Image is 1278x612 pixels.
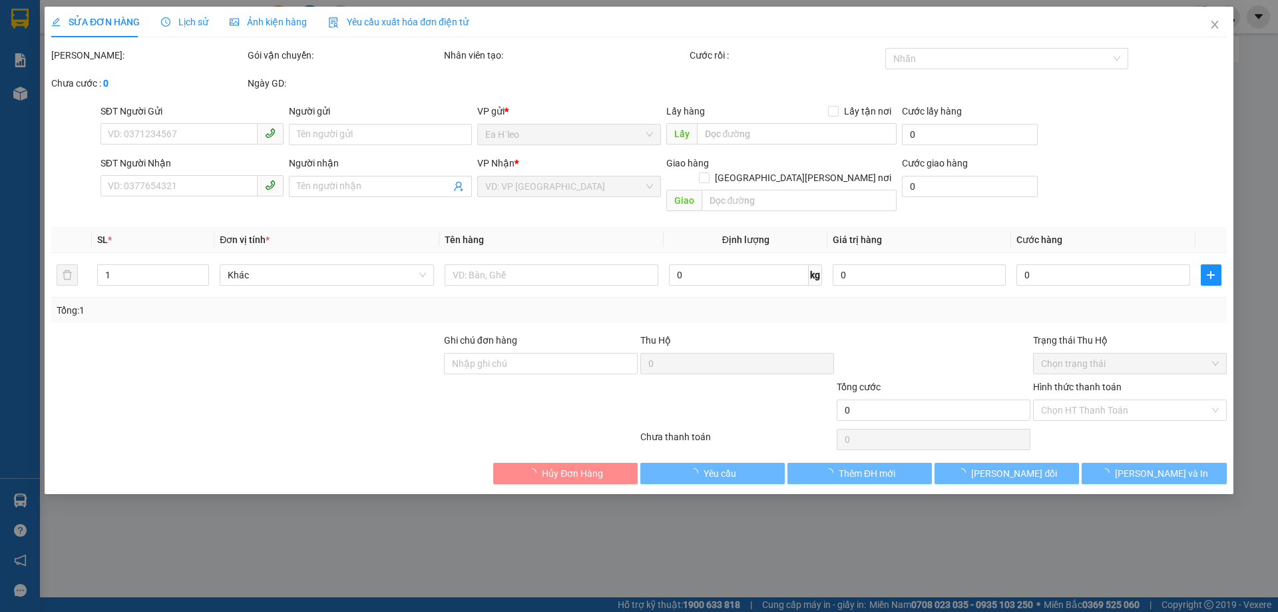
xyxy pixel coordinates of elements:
[161,17,208,27] span: Lịch sử
[265,128,276,139] span: phone
[289,156,472,170] div: Người nhận
[101,104,284,119] div: SĐT Người Gửi
[542,466,603,481] span: Hủy Đơn Hàng
[824,468,839,477] span: loading
[833,234,882,245] span: Giá trị hàng
[103,78,108,89] b: 0
[666,158,709,168] span: Giao hàng
[328,17,339,28] img: icon
[839,466,895,481] span: Thêm ĐH mới
[690,48,883,63] div: Cước rồi :
[289,104,472,119] div: Người gửi
[228,265,426,285] span: Khác
[1201,264,1221,286] button: plus
[902,106,962,117] label: Cước lấy hàng
[51,76,245,91] div: Chưa cước :
[722,234,769,245] span: Định lượng
[935,463,1079,484] button: [PERSON_NAME] đổi
[972,466,1058,481] span: [PERSON_NAME] đổi
[51,48,245,63] div: [PERSON_NAME]:
[454,181,465,192] span: user-add
[57,264,78,286] button: delete
[1016,234,1062,245] span: Cước hàng
[478,104,661,119] div: VP gửi
[101,156,284,170] div: SĐT Người Nhận
[1033,333,1227,348] div: Trạng thái Thu Hộ
[839,104,897,119] span: Lấy tận nơi
[666,106,705,117] span: Lấy hàng
[445,264,659,286] input: VD: Bàn, Ghế
[444,48,687,63] div: Nhân viên tạo:
[702,190,897,211] input: Dọc đường
[57,303,493,318] div: Tổng: 1
[444,353,638,374] input: Ghi chú đơn hàng
[478,158,515,168] span: VP Nhận
[444,335,517,346] label: Ghi chú đơn hàng
[710,170,897,185] span: [GEOGRAPHIC_DATA][PERSON_NAME] nơi
[902,158,968,168] label: Cước giao hàng
[248,48,441,63] div: Gói vận chuyển:
[704,466,736,481] span: Yêu cầu
[493,463,638,484] button: Hủy Đơn Hàng
[787,463,932,484] button: Thêm ĐH mới
[265,180,276,190] span: phone
[957,468,972,477] span: loading
[161,17,170,27] span: clock-circle
[837,382,881,392] span: Tổng cước
[809,264,822,286] span: kg
[1115,466,1208,481] span: [PERSON_NAME] và In
[1209,19,1220,30] span: close
[1196,7,1233,44] button: Close
[230,17,307,27] span: Ảnh kiện hàng
[639,430,835,453] div: Chưa thanh toán
[328,17,469,27] span: Yêu cầu xuất hóa đơn điện tử
[697,123,897,145] input: Dọc đường
[640,335,671,346] span: Thu Hộ
[230,17,239,27] span: picture
[902,124,1038,145] input: Cước lấy hàng
[640,463,785,484] button: Yêu cầu
[97,234,108,245] span: SL
[1033,382,1122,392] label: Hình thức thanh toán
[51,17,140,27] span: SỬA ĐƠN HÀNG
[51,17,61,27] span: edit
[902,176,1038,197] input: Cước giao hàng
[1082,463,1227,484] button: [PERSON_NAME] và In
[666,190,702,211] span: Giao
[486,125,653,145] span: Ea H`leo
[527,468,542,477] span: loading
[1100,468,1115,477] span: loading
[689,468,704,477] span: loading
[248,76,441,91] div: Ngày GD:
[1201,270,1221,280] span: plus
[220,234,270,245] span: Đơn vị tính
[666,123,697,145] span: Lấy
[1041,354,1219,374] span: Chọn trạng thái
[445,234,484,245] span: Tên hàng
